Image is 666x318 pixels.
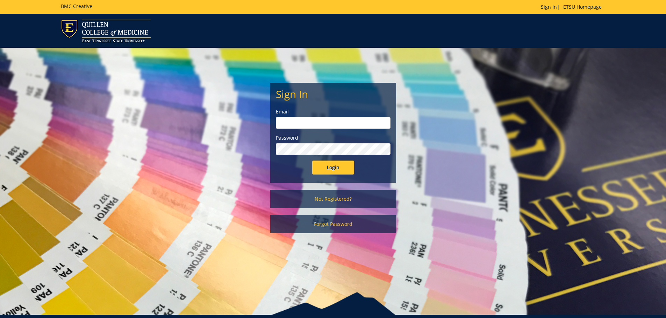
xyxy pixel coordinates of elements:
a: Not Registered? [270,190,396,208]
a: Sign In [541,3,557,10]
img: ETSU logo [61,20,151,42]
a: Forgot Password [270,215,396,233]
h5: BMC Creative [61,3,92,9]
p: | [541,3,605,10]
label: Email [276,108,391,115]
input: Login [312,161,354,175]
label: Password [276,134,391,141]
h2: Sign In [276,88,391,100]
a: ETSU Homepage [560,3,605,10]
